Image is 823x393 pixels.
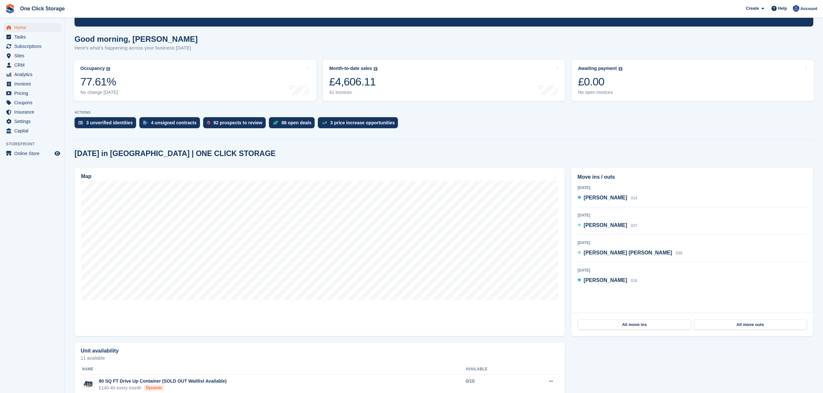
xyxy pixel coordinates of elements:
[323,60,565,101] a: Month-to-date sales £4,606.11 41 invoices
[143,121,148,125] img: contract_signature_icon-13c848040528278c33f63329250d36e43548de30e8caae1d1a13099fd9432cc5.svg
[80,66,105,71] div: Occupancy
[329,90,377,95] div: 41 invoices
[80,75,118,88] div: 77.61%
[578,66,617,71] div: Awaiting payment
[75,44,198,52] p: Here's what's happening across your business [DATE]
[584,250,672,255] span: [PERSON_NAME] [PERSON_NAME]
[3,42,61,51] a: menu
[584,277,627,283] span: [PERSON_NAME]
[619,67,622,71] img: icon-info-grey-7440780725fd019a000dd9b08b2336e03edf1995a4989e88bcd33f0948082b44.svg
[14,89,53,98] span: Pricing
[207,121,210,125] img: prospect-51fa495bee0391a8d652442698ab0144808aea92771e9ea1ae160a38d050c398.svg
[99,378,226,385] div: 80 SQ FT Drive Up Container (SOLD OUT Waitlist Available)
[17,3,67,14] a: One Click Storage
[75,168,565,336] a: Map
[793,5,799,12] img: Thomas
[3,70,61,79] a: menu
[3,23,61,32] a: menu
[578,320,691,330] a: All move ins
[14,23,53,32] span: Home
[800,6,817,12] span: Account
[14,149,53,158] span: Online Store
[3,149,61,158] a: menu
[75,117,139,131] a: 3 unverified identities
[631,223,637,228] span: 027
[3,107,61,117] a: menu
[75,110,813,115] p: ACTIONS
[99,385,226,391] div: £140.40 every month
[82,380,95,389] img: 10-ft-container.jpg
[676,251,682,255] span: 039
[3,89,61,98] a: menu
[81,356,559,360] p: 11 available
[3,117,61,126] a: menu
[3,61,61,70] a: menu
[75,149,276,158] h2: [DATE] in [GEOGRAPHIC_DATA] | ONE CLICK STORAGE
[53,150,61,157] a: Preview store
[3,98,61,107] a: menu
[374,67,377,71] img: icon-info-grey-7440780725fd019a000dd9b08b2336e03edf1995a4989e88bcd33f0948082b44.svg
[81,348,119,354] h2: Unit availability
[14,51,53,60] span: Sites
[214,120,262,125] div: 92 prospects to review
[106,67,110,71] img: icon-info-grey-7440780725fd019a000dd9b08b2336e03edf1995a4989e88bcd33f0948082b44.svg
[577,240,807,246] div: [DATE]
[81,174,91,179] h2: Map
[6,141,64,147] span: Storefront
[577,276,637,285] a: [PERSON_NAME] 016
[75,35,198,43] h1: Good morning, [PERSON_NAME]
[578,75,622,88] div: £0.00
[151,120,197,125] div: 4 unsigned contracts
[14,32,53,41] span: Tasks
[329,75,377,88] div: £4,606.11
[631,278,637,283] span: 016
[322,121,327,124] img: price_increase_opportunities-93ffe204e8149a01c8c9dc8f82e8f89637d9d84a8eef4429ea346261dce0b2c0.svg
[14,61,53,70] span: CRM
[86,120,133,125] div: 3 unverified identities
[78,121,83,125] img: verify_identity-adf6edd0f0f0b5bbfe63781bf79b02c33cf7c696d77639b501bdc392416b5a36.svg
[572,60,814,101] a: Awaiting payment £0.00 No open invoices
[14,79,53,88] span: Invoices
[14,42,53,51] span: Subscriptions
[584,195,627,200] span: [PERSON_NAME]
[273,120,278,125] img: deal-1b604bf984904fb50ccaf53a9ad4b4a5d6e5aea283cecdc64d6e3604feb123c2.svg
[144,385,164,391] div: Dynamic
[3,51,61,60] a: menu
[578,90,622,95] div: No open invoices
[14,98,53,107] span: Coupons
[746,5,759,12] span: Create
[778,5,787,12] span: Help
[14,126,53,135] span: Capital
[694,320,807,330] a: All move outs
[3,79,61,88] a: menu
[74,60,316,101] a: Occupancy 77.61% No change [DATE]
[631,196,637,200] span: 014
[577,185,807,191] div: [DATE]
[282,120,312,125] div: 88 open deals
[80,90,118,95] div: No change [DATE]
[577,221,637,230] a: [PERSON_NAME] 027
[577,267,807,273] div: [DATE]
[318,117,401,131] a: 3 price increase opportunities
[3,126,61,135] a: menu
[466,364,523,375] th: Available
[139,117,203,131] a: 4 unsigned contracts
[329,66,372,71] div: Month-to-date sales
[577,249,682,257] a: [PERSON_NAME] [PERSON_NAME] 039
[3,32,61,41] a: menu
[577,212,807,218] div: [DATE]
[269,117,318,131] a: 88 open deals
[584,222,627,228] span: [PERSON_NAME]
[81,364,466,375] th: Name
[5,4,15,14] img: stora-icon-8386f47178a22dfd0bd8f6a31ec36ba5ce8667c1dd55bd0f319d3a0aa187defe.svg
[14,117,53,126] span: Settings
[577,173,807,181] h2: Move ins / outs
[330,120,395,125] div: 3 price increase opportunities
[203,117,269,131] a: 92 prospects to review
[14,70,53,79] span: Analytics
[14,107,53,117] span: Insurance
[577,194,637,202] a: [PERSON_NAME] 014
